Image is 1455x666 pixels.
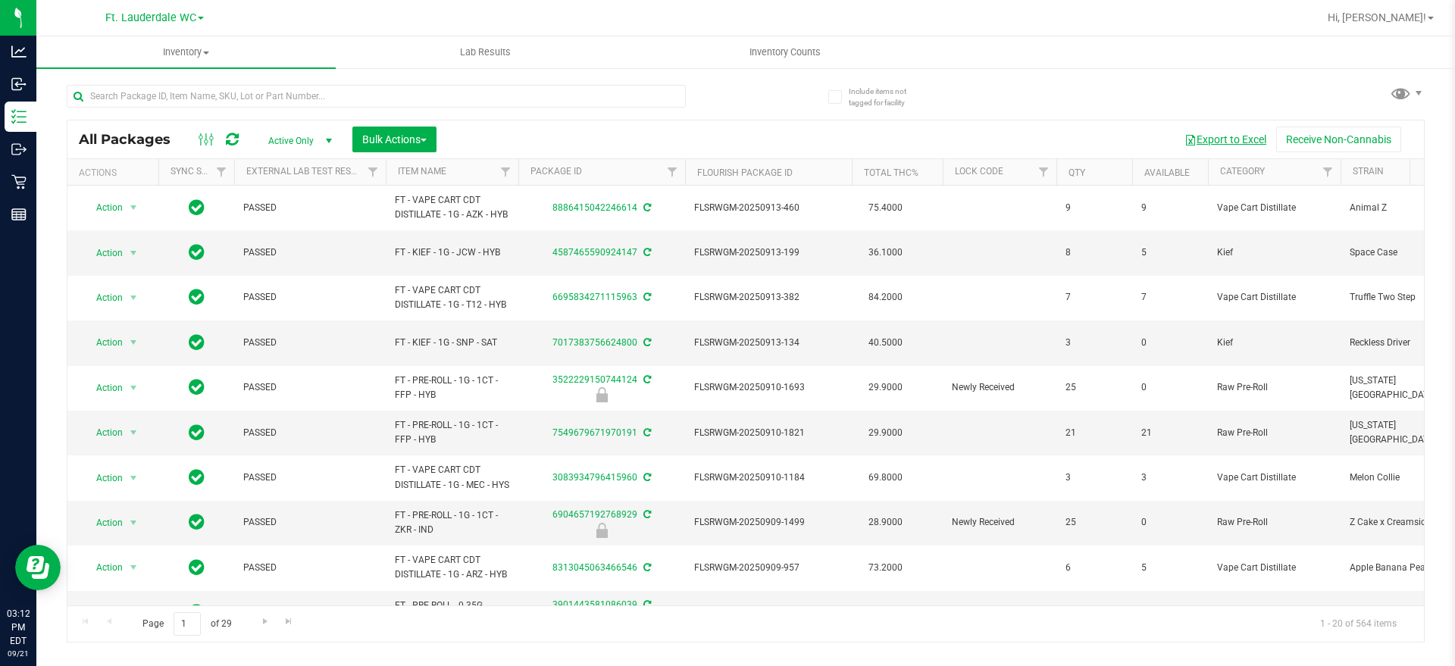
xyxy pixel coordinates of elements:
[641,562,651,573] span: Sync from Compliance System
[861,242,910,264] span: 36.1000
[552,202,637,213] a: 8886415042246614
[1065,380,1123,395] span: 25
[395,245,509,260] span: FT - KIEF - 1G - JCW - HYB
[1065,290,1123,305] span: 7
[398,166,446,177] a: Item Name
[1065,561,1123,575] span: 6
[36,45,336,59] span: Inventory
[1353,166,1384,177] a: Strain
[361,159,386,185] a: Filter
[694,201,843,215] span: FLSRWGM-20250913-460
[124,287,143,308] span: select
[243,245,377,260] span: PASSED
[1141,290,1199,305] span: 7
[641,247,651,258] span: Sync from Compliance System
[1031,159,1056,185] a: Filter
[552,472,637,483] a: 3083934796415960
[861,511,910,533] span: 28.9000
[174,612,201,636] input: 1
[124,602,143,624] span: select
[694,290,843,305] span: FLSRWGM-20250913-382
[955,166,1003,177] a: Lock Code
[243,201,377,215] span: PASSED
[395,463,509,492] span: FT - VAPE CART CDT DISTILLATE - 1G - MEC - HYS
[694,336,843,350] span: FLSRWGM-20250913-134
[395,508,509,537] span: FT - PRE-ROLL - 1G - 1CT - ZKR - IND
[124,512,143,533] span: select
[243,515,377,530] span: PASSED
[11,77,27,92] inline-svg: Inbound
[189,602,205,623] span: In Sync
[395,599,509,627] span: FT - PRE-ROLL - 0.35G - 10CT - IND
[641,374,651,385] span: Sync from Compliance System
[124,197,143,218] span: select
[635,36,934,68] a: Inventory Counts
[36,36,336,68] a: Inventory
[395,553,509,582] span: FT - VAPE CART CDT DISTILLATE - 1G - ARZ - HYB
[130,612,244,636] span: Page of 29
[694,380,843,395] span: FLSRWGM-20250910-1693
[1220,166,1265,177] a: Category
[849,86,925,108] span: Include items not tagged for facility
[641,427,651,438] span: Sync from Compliance System
[11,207,27,222] inline-svg: Reports
[189,286,205,308] span: In Sync
[861,602,910,624] span: 22.4000
[1065,471,1123,485] span: 3
[189,557,205,578] span: In Sync
[243,290,377,305] span: PASSED
[395,193,509,222] span: FT - VAPE CART CDT DISTILLATE - 1G - AZK - HYB
[1276,127,1401,152] button: Receive Non-Cannabis
[552,427,637,438] a: 7549679671970191
[1141,201,1199,215] span: 9
[124,242,143,264] span: select
[189,332,205,353] span: In Sync
[641,337,651,348] span: Sync from Compliance System
[1065,201,1123,215] span: 9
[395,418,509,447] span: FT - PRE-ROLL - 1G - 1CT - FFP - HYB
[7,607,30,648] p: 03:12 PM EDT
[189,242,205,263] span: In Sync
[83,197,124,218] span: Action
[952,515,1047,530] span: Newly Received
[79,131,186,148] span: All Packages
[516,387,687,402] div: Newly Received
[641,509,651,520] span: Sync from Compliance System
[694,561,843,575] span: FLSRWGM-20250909-957
[694,515,843,530] span: FLSRWGM-20250909-1499
[861,197,910,219] span: 75.4000
[697,167,793,178] a: Flourish Package ID
[15,545,61,590] iframe: Resource center
[11,142,27,157] inline-svg: Outbound
[1065,515,1123,530] span: 25
[189,377,205,398] span: In Sync
[1217,245,1331,260] span: Kief
[861,377,910,399] span: 29.9000
[1217,515,1331,530] span: Raw Pre-Roll
[395,283,509,312] span: FT - VAPE CART CDT DISTILLATE - 1G - T12 - HYB
[209,159,234,185] a: Filter
[124,377,143,399] span: select
[694,426,843,440] span: FLSRWGM-20250910-1821
[1065,426,1123,440] span: 21
[1065,336,1123,350] span: 3
[552,562,637,573] a: 8313045063466546
[79,167,152,178] div: Actions
[1175,127,1276,152] button: Export to Excel
[278,612,300,633] a: Go to the last page
[516,523,687,538] div: Newly Received
[243,336,377,350] span: PASSED
[83,377,124,399] span: Action
[1217,561,1331,575] span: Vape Cart Distillate
[729,45,841,59] span: Inventory Counts
[83,602,124,624] span: Action
[694,471,843,485] span: FLSRWGM-20250910-1184
[660,159,685,185] a: Filter
[7,648,30,659] p: 09/21
[1141,426,1199,440] span: 21
[336,36,635,68] a: Lab Results
[171,166,229,177] a: Sync Status
[83,287,124,308] span: Action
[11,44,27,59] inline-svg: Analytics
[83,332,124,353] span: Action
